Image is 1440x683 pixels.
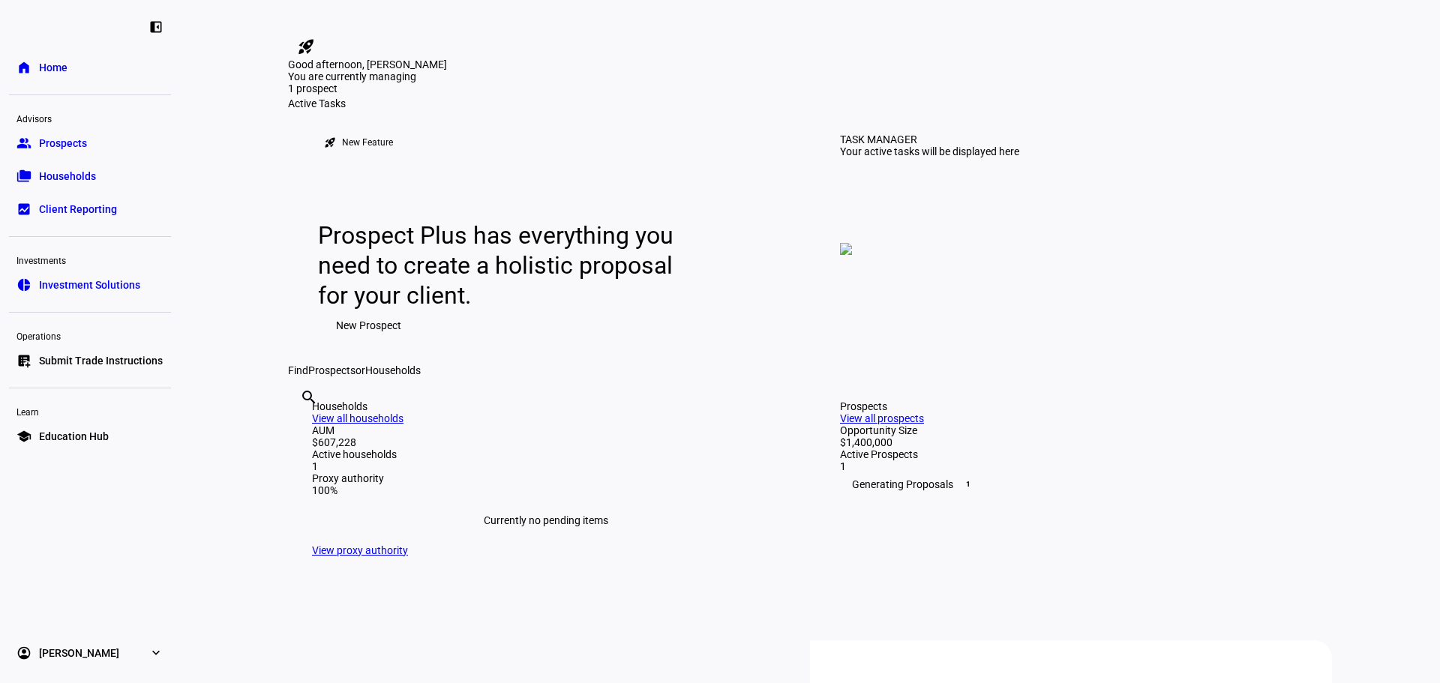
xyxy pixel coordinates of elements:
div: Active Prospects [840,448,1308,460]
span: Households [365,364,421,376]
eth-mat-symbol: left_panel_close [148,19,163,34]
div: 1 [312,460,780,472]
mat-icon: rocket_launch [324,136,336,148]
a: View all households [312,412,403,424]
span: Households [39,169,96,184]
a: View proxy authority [312,544,408,556]
div: New Feature [342,136,393,148]
span: New Prospect [336,310,401,340]
div: Investments [9,249,171,270]
span: 1 [962,478,974,490]
div: 100% [312,484,780,496]
eth-mat-symbol: list_alt_add [16,353,31,368]
a: View all prospects [840,412,924,424]
a: folder_copyHouseholds [9,161,171,191]
span: You are currently managing [288,70,416,82]
span: Education Hub [39,429,109,444]
eth-mat-symbol: home [16,60,31,75]
div: Active households [312,448,780,460]
a: bid_landscapeClient Reporting [9,194,171,224]
div: Currently no pending items [312,496,780,544]
div: TASK MANAGER [840,133,917,145]
div: Prospect Plus has everything you need to create a holistic proposal for your client. [318,220,688,310]
eth-mat-symbol: folder_copy [16,169,31,184]
div: Learn [9,400,171,421]
a: homeHome [9,52,171,82]
span: Home [39,60,67,75]
div: 1 prospect [288,82,438,94]
mat-icon: search [300,388,318,406]
img: empty-tasks.png [840,243,852,255]
div: Your active tasks will be displayed here [840,145,1019,157]
div: Operations [9,325,171,346]
div: Advisors [9,107,171,128]
div: 1 [840,460,1308,472]
div: Find or [288,364,1332,376]
eth-mat-symbol: group [16,136,31,151]
span: Prospects [308,364,355,376]
span: [PERSON_NAME] [39,646,119,661]
a: pie_chartInvestment Solutions [9,270,171,300]
eth-mat-symbol: bid_landscape [16,202,31,217]
span: Prospects [39,136,87,151]
eth-mat-symbol: account_circle [16,646,31,661]
mat-icon: rocket_launch [297,37,315,55]
button: New Prospect [318,310,419,340]
span: Investment Solutions [39,277,140,292]
div: Opportunity Size [840,424,1308,436]
span: Submit Trade Instructions [39,353,163,368]
input: Enter name of prospect or household [300,409,303,427]
div: Good afternoon, [PERSON_NAME] [288,58,1332,70]
eth-mat-symbol: expand_more [148,646,163,661]
div: Prospects [840,400,1308,412]
div: Active Tasks [288,97,1332,109]
div: $1,400,000 [840,436,1308,448]
eth-mat-symbol: pie_chart [16,277,31,292]
div: $607,228 [312,436,780,448]
div: Households [312,400,780,412]
div: Proxy authority [312,472,780,484]
div: AUM [312,424,780,436]
span: Client Reporting [39,202,117,217]
eth-mat-symbol: school [16,429,31,444]
div: Generating Proposals [840,472,1308,496]
a: groupProspects [9,128,171,158]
